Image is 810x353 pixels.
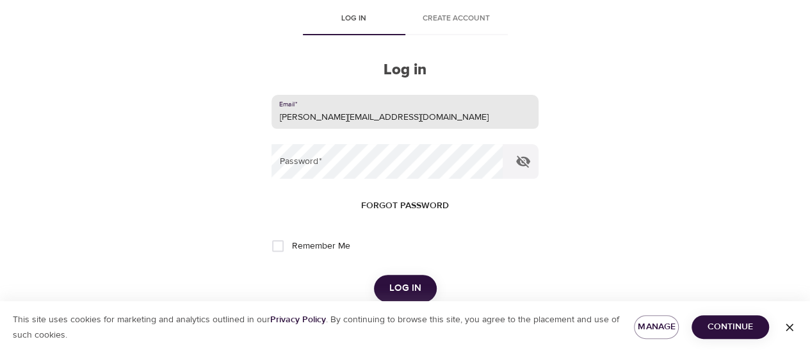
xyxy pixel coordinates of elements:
[692,315,769,339] button: Continue
[311,12,398,26] span: Log in
[271,61,538,79] h2: Log in
[356,194,454,218] button: Forgot password
[374,275,437,302] button: Log in
[361,198,449,214] span: Forgot password
[413,12,500,26] span: Create account
[644,319,668,335] span: Manage
[271,4,538,35] div: disabled tabs example
[291,240,350,253] span: Remember Me
[702,319,759,335] span: Continue
[634,315,679,339] button: Manage
[389,280,421,297] span: Log in
[270,314,326,325] a: Privacy Policy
